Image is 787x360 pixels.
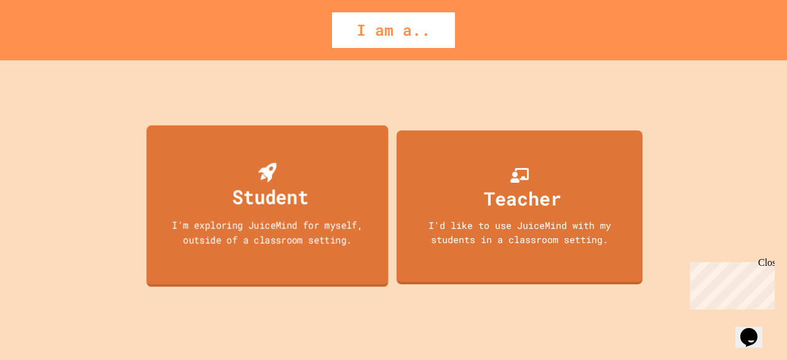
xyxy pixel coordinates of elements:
[159,217,376,246] div: I'm exploring JuiceMind for myself, outside of a classroom setting.
[735,311,775,348] iframe: chat widget
[484,185,561,212] div: Teacher
[5,5,85,78] div: Chat with us now!Close
[685,257,775,310] iframe: chat widget
[409,218,630,246] div: I'd like to use JuiceMind with my students in a classroom setting.
[232,182,309,211] div: Student
[332,12,455,48] div: I am a..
